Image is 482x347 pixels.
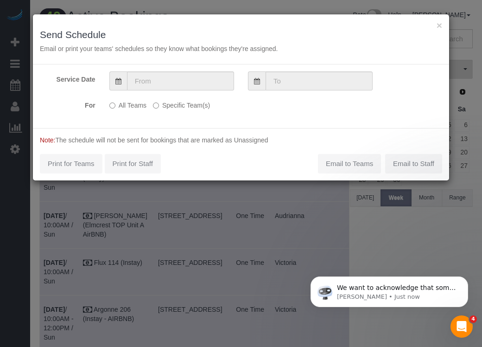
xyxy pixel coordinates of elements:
iframe: Intercom live chat [450,315,473,338]
button: × [437,20,442,30]
span: Note: [40,136,55,144]
label: Service Date [33,71,102,84]
iframe: Intercom notifications message [297,257,482,322]
input: From [127,71,234,90]
label: All Teams [109,97,146,110]
p: Email or print your teams' schedules so they know what bookings they're assigned. [40,44,442,53]
label: For [33,97,102,110]
h3: Send Schedule [40,29,442,40]
label: Specific Team(s) [153,97,210,110]
span: 4 [469,315,477,323]
input: All Teams [109,103,115,109]
input: Specific Team(s) [153,103,159,109]
p: The schedule will not be sent for bookings that are marked as Unassigned [40,135,442,145]
input: To [266,71,373,90]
